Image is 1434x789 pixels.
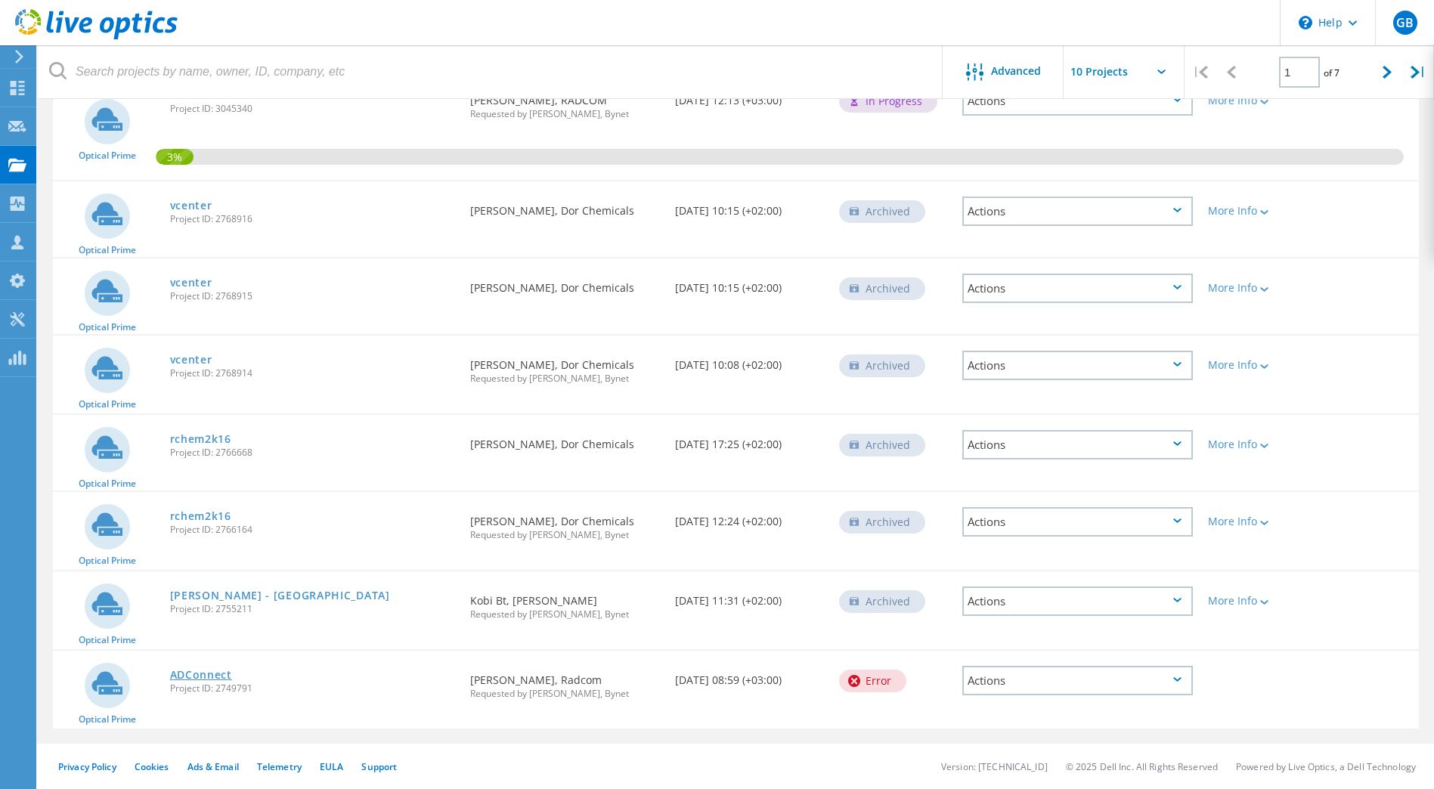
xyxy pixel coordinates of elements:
[667,492,832,542] div: [DATE] 12:24 (+02:00)
[1208,95,1302,106] div: More Info
[667,181,832,231] div: [DATE] 10:15 (+02:00)
[170,215,456,224] span: Project ID: 2768916
[79,151,136,160] span: Optical Prime
[170,525,456,534] span: Project ID: 2766164
[941,760,1048,773] li: Version: [TECHNICAL_ID]
[170,684,456,693] span: Project ID: 2749791
[991,66,1041,76] span: Advanced
[839,511,925,534] div: Archived
[170,590,390,601] a: [PERSON_NAME] - [GEOGRAPHIC_DATA]
[1208,516,1302,527] div: More Info
[58,760,116,773] a: Privacy Policy
[1396,17,1414,29] span: GB
[463,181,667,231] div: [PERSON_NAME], Dor Chemicals
[470,610,660,619] span: Requested by [PERSON_NAME], Bynet
[79,323,136,332] span: Optical Prime
[962,274,1193,303] div: Actions
[170,292,456,301] span: Project ID: 2768915
[79,636,136,645] span: Optical Prime
[79,479,136,488] span: Optical Prime
[187,760,239,773] a: Ads & Email
[170,104,456,113] span: Project ID: 3045340
[962,666,1193,695] div: Actions
[839,200,925,223] div: Archived
[320,760,343,773] a: EULA
[667,415,832,465] div: [DATE] 17:25 (+02:00)
[79,246,136,255] span: Optical Prime
[463,336,667,398] div: [PERSON_NAME], Dor Chemicals
[170,354,212,365] a: vcenter
[1208,360,1302,370] div: More Info
[962,351,1193,380] div: Actions
[38,45,943,98] input: Search projects by name, owner, ID, company, etc
[1324,67,1340,79] span: of 7
[470,689,660,698] span: Requested by [PERSON_NAME], Bynet
[962,196,1193,226] div: Actions
[667,571,832,621] div: [DATE] 11:31 (+02:00)
[839,590,925,613] div: Archived
[170,369,456,378] span: Project ID: 2768914
[170,670,232,680] a: ADConnect
[170,605,456,614] span: Project ID: 2755211
[1236,760,1416,773] li: Powered by Live Optics, a Dell Technology
[170,448,456,457] span: Project ID: 2766668
[15,32,178,42] a: Live Optics Dashboard
[667,336,832,385] div: [DATE] 10:08 (+02:00)
[170,511,231,521] a: rchem2k16
[463,492,667,555] div: [PERSON_NAME], Dor Chemicals
[470,531,660,540] span: Requested by [PERSON_NAME], Bynet
[1403,45,1434,99] div: |
[667,258,832,308] div: [DATE] 10:15 (+02:00)
[1208,283,1302,293] div: More Info
[962,586,1193,616] div: Actions
[170,277,212,288] a: vcenter
[839,354,925,377] div: Archived
[463,651,667,713] div: [PERSON_NAME], Radcom
[1185,45,1216,99] div: |
[156,149,194,162] span: 3%
[1208,596,1302,606] div: More Info
[962,430,1193,459] div: Actions
[1208,206,1302,216] div: More Info
[470,110,660,119] span: Requested by [PERSON_NAME], Bynet
[79,400,136,409] span: Optical Prime
[463,415,667,465] div: [PERSON_NAME], Dor Chemicals
[839,670,906,692] div: Error
[839,277,925,300] div: Archived
[361,760,397,773] a: Support
[1299,16,1312,29] svg: \n
[839,434,925,456] div: Archived
[170,434,231,444] a: rchem2k16
[962,507,1193,537] div: Actions
[257,760,302,773] a: Telemetry
[135,760,169,773] a: Cookies
[170,200,212,211] a: vcenter
[79,715,136,724] span: Optical Prime
[463,571,667,634] div: Kobi Bt, [PERSON_NAME]
[667,651,832,701] div: [DATE] 08:59 (+03:00)
[1208,439,1302,450] div: More Info
[470,374,660,383] span: Requested by [PERSON_NAME], Bynet
[1066,760,1218,773] li: © 2025 Dell Inc. All Rights Reserved
[463,258,667,308] div: [PERSON_NAME], Dor Chemicals
[79,556,136,565] span: Optical Prime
